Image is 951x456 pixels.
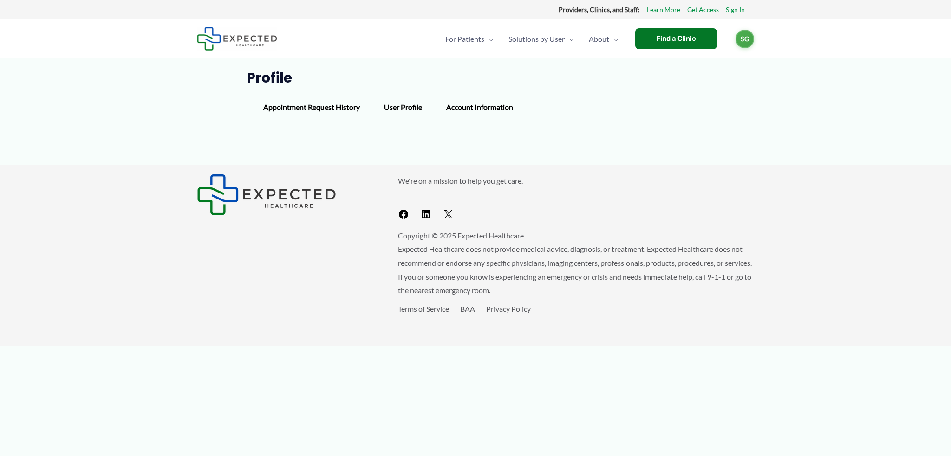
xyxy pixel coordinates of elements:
span: About [589,23,609,55]
div: Appointment Request History [251,94,372,121]
a: Get Access [687,4,719,16]
a: BAA [460,304,475,313]
div: User Profile [372,94,434,121]
a: Find a Clinic [635,28,717,49]
span: Menu Toggle [484,23,494,55]
a: Privacy Policy [486,304,531,313]
a: Learn More [647,4,680,16]
div: Account Information [434,94,525,121]
span: For Patients [445,23,484,55]
a: For PatientsMenu Toggle [438,23,501,55]
span: Menu Toggle [609,23,619,55]
img: Expected Healthcare Logo - side, dark font, small [197,174,336,215]
span: Solutions by User [508,23,565,55]
span: Expected Healthcare does not provide medical advice, diagnosis, or treatment. Expected Healthcare... [398,244,752,295]
a: Sign In [726,4,745,16]
span: Copyright © 2025 Expected Healthcare [398,231,524,240]
a: AboutMenu Toggle [581,23,626,55]
p: We're on a mission to help you get care. [398,174,754,188]
nav: Primary Site Navigation [438,23,626,55]
aside: Footer Widget 3 [398,302,754,337]
span: Menu Toggle [565,23,574,55]
img: Expected Healthcare Logo - side, dark font, small [197,27,277,51]
a: SG [736,30,754,48]
strong: Providers, Clinics, and Staff: [559,6,640,13]
h1: Profile [247,70,705,86]
a: Solutions by UserMenu Toggle [501,23,581,55]
a: Terms of Service [398,304,449,313]
aside: Footer Widget 2 [398,174,754,224]
aside: Footer Widget 1 [197,174,375,215]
